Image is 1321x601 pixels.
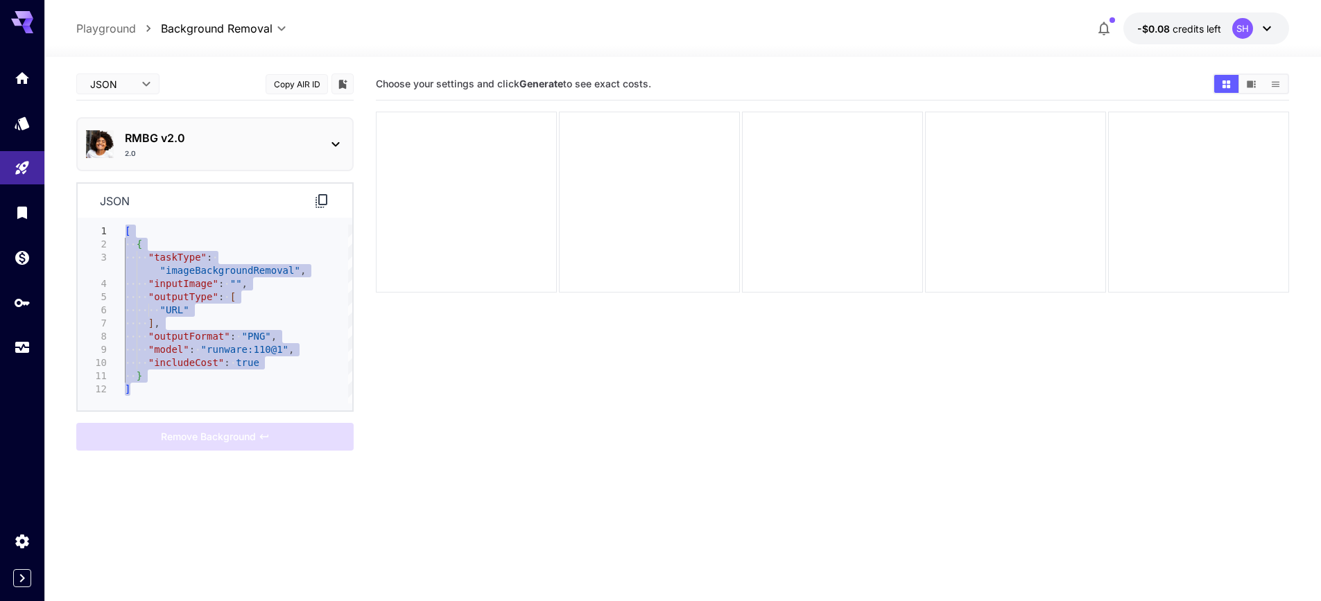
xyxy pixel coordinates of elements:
div: 8 [78,330,107,343]
button: Show media in video view [1239,75,1263,93]
div: SH [1232,18,1253,39]
div: Playground [14,159,31,177]
button: Expand sidebar [13,569,31,587]
span: JSON [90,77,133,92]
span: -$0.08 [1137,23,1173,35]
span: credits left [1173,23,1221,35]
button: Add to library [336,76,349,92]
span: "" [230,278,242,289]
div: 4 [78,277,107,290]
div: 12 [78,383,107,396]
span: { [137,238,142,250]
p: 2.0 [125,148,136,159]
button: -$0.0801SH [1123,12,1289,44]
div: 1 [78,225,107,238]
span: "outputFormat" [148,331,230,342]
span: : [189,344,195,355]
span: ] [148,317,154,329]
span: "PNG" [242,331,271,342]
button: Copy AIR ID [266,74,328,94]
div: Home [14,69,31,87]
div: Library [14,204,31,221]
div: 6 [78,304,107,317]
div: RMBG v2.02.0 [86,124,344,164]
div: Wallet [14,249,31,266]
div: 7 [78,317,107,330]
div: 9 [78,343,107,356]
span: : [224,357,230,368]
div: 5 [78,290,107,304]
span: , [242,278,248,289]
span: } [137,370,142,381]
span: true [236,357,259,368]
span: , [271,331,277,342]
span: : [218,278,224,289]
b: Generate [519,78,563,89]
div: 10 [78,356,107,369]
span: : [207,252,212,263]
div: API Keys [14,294,31,311]
nav: breadcrumb [76,20,161,37]
button: Show media in list view [1263,75,1288,93]
div: Usage [14,339,31,356]
p: RMBG v2.0 [125,130,316,146]
div: Models [14,114,31,132]
div: 11 [78,369,107,383]
button: Show media in grid view [1214,75,1238,93]
div: Settings [14,532,31,550]
span: : [230,331,236,342]
span: "model" [148,344,189,355]
span: "includeCost" [148,357,225,368]
span: , [300,265,306,276]
p: json [100,193,130,209]
div: -$0.0801 [1137,21,1221,36]
a: Playground [76,20,136,37]
span: "outputType" [148,291,218,302]
span: Background Removal [161,20,273,37]
span: "imageBackgroundRemoval" [160,265,300,276]
span: , [154,317,159,329]
span: ] [125,383,130,394]
span: "inputImage" [148,278,218,289]
div: Show media in grid viewShow media in video viewShow media in list view [1213,73,1289,94]
span: : [218,291,224,302]
span: , [288,344,294,355]
span: "taskType" [148,252,207,263]
div: 2 [78,238,107,251]
span: Choose your settings and click to see exact costs. [376,78,651,89]
span: [ [125,225,130,236]
span: "URL" [160,304,189,315]
span: "runware:110@1" [201,344,288,355]
div: 3 [78,251,107,264]
span: [ [230,291,236,302]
